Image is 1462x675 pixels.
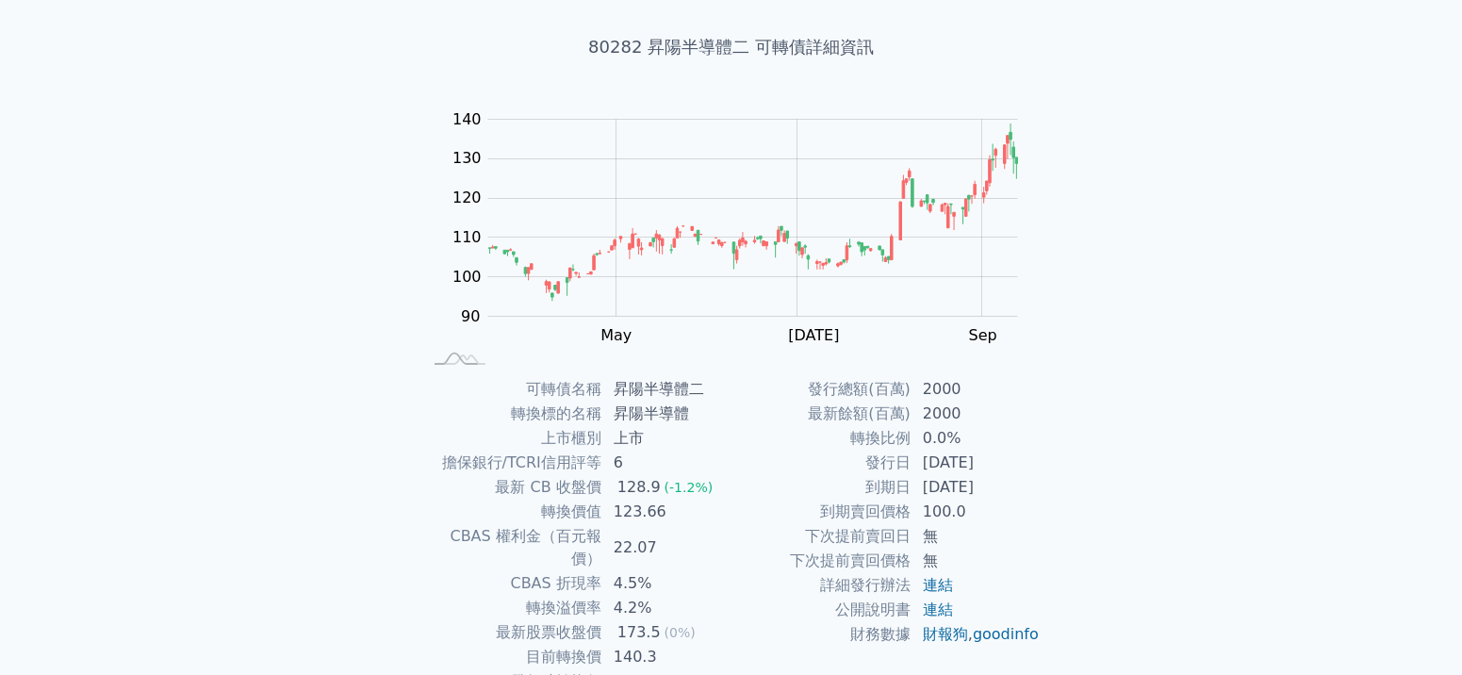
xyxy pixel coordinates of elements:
[912,524,1041,549] td: 無
[731,549,912,573] td: 下次提前賣回價格
[912,500,1041,524] td: 100.0
[600,326,632,344] tspan: May
[731,500,912,524] td: 到期賣回價格
[731,451,912,475] td: 發行日
[731,622,912,647] td: 財務數據
[731,402,912,426] td: 最新餘額(百萬)
[731,475,912,500] td: 到期日
[422,645,602,669] td: 目前轉換價
[452,268,482,286] tspan: 100
[422,402,602,426] td: 轉換標的名稱
[665,480,714,495] span: (-1.2%)
[452,228,482,246] tspan: 110
[602,451,731,475] td: 6
[400,34,1063,60] h1: 80282 昇陽半導體二 可轉債詳細資訊
[452,110,482,128] tspan: 140
[422,426,602,451] td: 上市櫃別
[923,625,968,643] a: 財報狗
[614,476,665,499] div: 128.9
[912,451,1041,475] td: [DATE]
[422,620,602,645] td: 最新股票收盤價
[452,189,482,206] tspan: 120
[422,524,602,571] td: CBAS 權利金（百元報價）
[665,625,696,640] span: (0%)
[422,596,602,620] td: 轉換溢價率
[602,571,731,596] td: 4.5%
[731,426,912,451] td: 轉換比例
[788,326,839,344] tspan: [DATE]
[422,377,602,402] td: 可轉債名稱
[912,622,1041,647] td: ,
[731,573,912,598] td: 詳細發行辦法
[731,377,912,402] td: 發行總額(百萬)
[422,475,602,500] td: 最新 CB 收盤價
[422,500,602,524] td: 轉換價值
[602,402,731,426] td: 昇陽半導體
[452,149,482,167] tspan: 130
[973,625,1039,643] a: goodinfo
[422,571,602,596] td: CBAS 折現率
[602,596,731,620] td: 4.2%
[602,524,731,571] td: 22.07
[912,549,1041,573] td: 無
[602,500,731,524] td: 123.66
[422,451,602,475] td: 擔保銀行/TCRI信用評等
[923,576,953,594] a: 連結
[443,110,1046,384] g: Chart
[602,645,731,669] td: 140.3
[969,326,997,344] tspan: Sep
[731,598,912,622] td: 公開說明書
[912,475,1041,500] td: [DATE]
[461,307,480,325] tspan: 90
[912,402,1041,426] td: 2000
[912,426,1041,451] td: 0.0%
[912,377,1041,402] td: 2000
[602,426,731,451] td: 上市
[602,377,731,402] td: 昇陽半導體二
[731,524,912,549] td: 下次提前賣回日
[923,601,953,618] a: 連結
[614,621,665,644] div: 173.5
